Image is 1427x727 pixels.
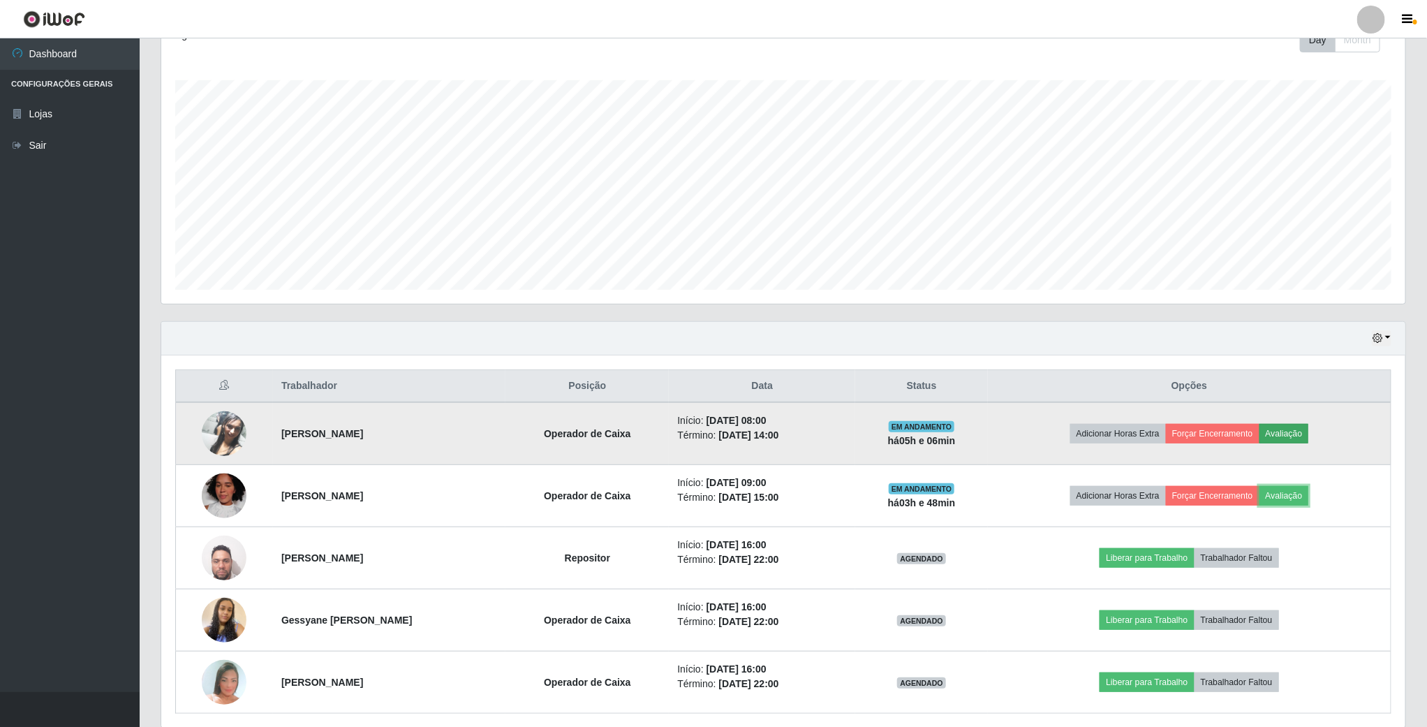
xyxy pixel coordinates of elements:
img: 1737214491896.jpeg [202,649,246,714]
time: [DATE] 22:00 [719,616,779,627]
time: [DATE] 14:00 [719,429,779,441]
button: Liberar para Trabalho [1100,548,1194,568]
time: [DATE] 08:00 [707,415,767,426]
span: AGENDADO [897,553,946,564]
button: Avaliação [1259,424,1309,443]
img: 1704217621089.jpeg [202,580,246,660]
li: Término: [677,615,847,629]
strong: [PERSON_NAME] [281,490,363,501]
div: First group [1300,28,1380,52]
th: Data [669,370,855,403]
button: Trabalhador Faltou [1195,673,1279,692]
strong: Operador de Caixa [544,428,631,439]
time: [DATE] 16:00 [707,601,767,612]
strong: Repositor [565,552,610,564]
th: Posição [505,370,669,403]
button: Trabalhador Faltou [1195,548,1279,568]
time: [DATE] 09:00 [707,477,767,488]
img: 1742965437986.jpeg [202,468,246,524]
button: Adicionar Horas Extra [1070,424,1166,443]
button: Trabalhador Faltou [1195,610,1279,630]
li: Término: [677,490,847,505]
span: EM ANDAMENTO [889,483,955,494]
button: Forçar Encerramento [1166,424,1259,443]
strong: [PERSON_NAME] [281,428,363,439]
span: AGENDADO [897,677,946,689]
strong: Operador de Caixa [544,615,631,626]
time: [DATE] 16:00 [707,663,767,675]
li: Início: [677,476,847,490]
img: 1729168499099.jpeg [202,528,246,587]
button: Liberar para Trabalho [1100,673,1194,692]
button: Adicionar Horas Extra [1070,486,1166,506]
button: Day [1300,28,1336,52]
time: [DATE] 22:00 [719,678,779,689]
li: Início: [677,413,847,428]
li: Início: [677,538,847,552]
strong: Operador de Caixa [544,677,631,688]
li: Início: [677,662,847,677]
strong: Gessyane [PERSON_NAME] [281,615,413,626]
span: AGENDADO [897,615,946,626]
time: [DATE] 16:00 [707,539,767,550]
li: Término: [677,552,847,567]
th: Trabalhador [273,370,505,403]
th: Opções [988,370,1391,403]
li: Término: [677,428,847,443]
strong: há 03 h e 48 min [888,497,956,508]
li: Término: [677,677,847,691]
button: Forçar Encerramento [1166,486,1259,506]
button: Liberar para Trabalho [1100,610,1194,630]
span: EM ANDAMENTO [889,421,955,432]
strong: Operador de Caixa [544,490,631,501]
div: Toolbar with button groups [1300,28,1391,52]
li: Início: [677,600,847,615]
time: [DATE] 22:00 [719,554,779,565]
strong: [PERSON_NAME] [281,677,363,688]
time: [DATE] 15:00 [719,492,779,503]
th: Status [855,370,988,403]
img: CoreUI Logo [23,10,85,28]
img: 1728657524685.jpeg [202,394,246,473]
button: Avaliação [1259,486,1309,506]
strong: [PERSON_NAME] [281,552,363,564]
strong: há 05 h e 06 min [888,435,956,446]
button: Month [1335,28,1380,52]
